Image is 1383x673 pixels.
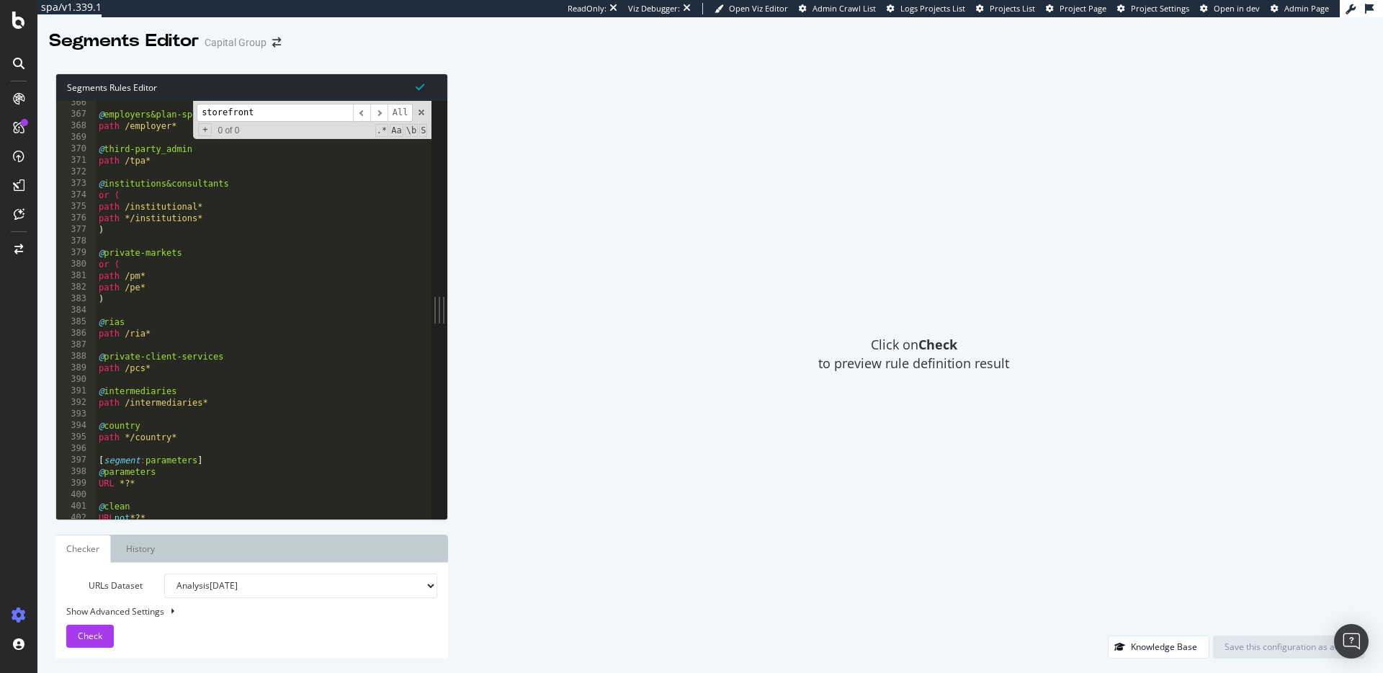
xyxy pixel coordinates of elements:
span: Projects List [990,3,1035,14]
div: 391 [56,385,96,397]
span: Open Viz Editor [729,3,788,14]
div: 393 [56,409,96,420]
span: RegExp Search [375,124,388,137]
div: Segments Rules Editor [56,74,447,101]
div: 372 [56,166,96,178]
div: 396 [56,443,96,455]
div: 398 [56,466,96,478]
div: Capital Group [205,35,267,50]
div: 375 [56,201,96,213]
div: 379 [56,247,96,259]
a: Admin Crawl List [799,3,876,14]
div: 384 [56,305,96,316]
div: 373 [56,178,96,190]
div: 387 [56,339,96,351]
div: arrow-right-arrow-left [272,37,281,48]
div: 377 [56,224,96,236]
span: ​ [353,104,370,122]
div: 376 [56,213,96,224]
div: 385 [56,316,96,328]
button: Save this configuration as active [1213,636,1365,659]
span: Whole Word Search [405,124,418,137]
span: Toggle Replace mode [198,123,212,136]
strong: Check [918,336,957,353]
div: 366 [56,97,96,109]
div: 388 [56,351,96,362]
div: 371 [56,155,96,166]
div: Knowledge Base [1131,641,1197,653]
a: Project Settings [1117,3,1189,14]
div: 378 [56,236,96,247]
div: 400 [56,489,96,501]
span: Project Settings [1131,3,1189,14]
div: Save this configuration as active [1225,641,1353,653]
div: 380 [56,259,96,270]
button: Knowledge Base [1108,636,1209,659]
a: Admin Page [1271,3,1329,14]
div: Open Intercom Messenger [1334,624,1369,659]
button: Check [66,625,114,648]
div: 369 [56,132,96,143]
a: Open in dev [1200,3,1260,14]
span: Syntax is valid [416,80,424,94]
a: Open Viz Editor [715,3,788,14]
div: 368 [56,120,96,132]
div: 402 [56,512,96,524]
span: Admin Crawl List [813,3,876,14]
a: Projects List [976,3,1035,14]
a: Knowledge Base [1108,641,1209,653]
div: 392 [56,397,96,409]
span: 0 of 0 [212,125,245,136]
div: ReadOnly: [568,3,607,14]
div: 386 [56,328,96,339]
input: Search for [197,104,353,122]
span: Alt-Enter [388,104,413,122]
a: History [115,535,166,563]
div: Viz Debugger: [628,3,680,14]
div: 399 [56,478,96,489]
span: Check [78,630,102,642]
a: Logs Projects List [887,3,965,14]
span: CaseSensitive Search [390,124,403,137]
div: 394 [56,420,96,432]
span: Search In Selection [419,124,427,137]
span: Open in dev [1214,3,1260,14]
div: 383 [56,293,96,305]
span: Logs Projects List [900,3,965,14]
div: 397 [56,455,96,466]
div: 401 [56,501,96,512]
span: ​ [370,104,388,122]
label: URLs Dataset [55,574,153,598]
div: Show Advanced Settings [55,605,426,618]
div: 390 [56,374,96,385]
span: Admin Page [1284,3,1329,14]
div: 374 [56,190,96,201]
div: 395 [56,432,96,443]
span: Project Page [1060,3,1106,14]
span: Click on to preview rule definition result [818,336,1009,373]
a: Project Page [1046,3,1106,14]
div: 367 [56,109,96,120]
div: Segments Editor [49,29,199,53]
a: Checker [55,535,111,563]
div: 389 [56,362,96,374]
div: 370 [56,143,96,155]
div: 381 [56,270,96,282]
div: 382 [56,282,96,293]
